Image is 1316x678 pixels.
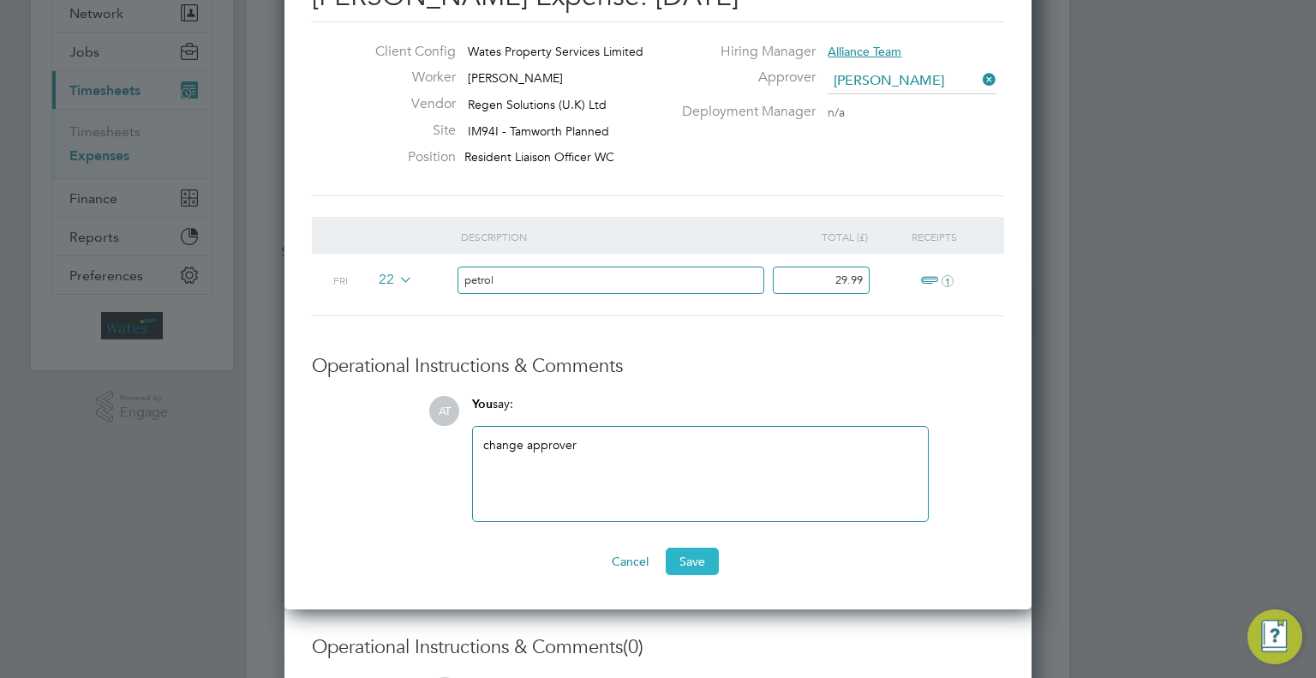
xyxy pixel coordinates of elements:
h3: Operational Instructions & Comments [312,354,1004,379]
span: You [472,397,493,411]
label: Vendor [362,95,456,113]
div: Receipts [882,217,987,256]
label: Site [362,122,456,140]
button: Save [666,548,719,575]
input: Search for... [828,69,996,94]
span: Fri [333,273,348,287]
i: 1 [942,275,954,287]
h3: Operational Instructions & Comments [312,635,1004,660]
label: Worker [362,69,456,87]
label: Deployment Manager [672,103,816,121]
div: Total (£) [776,217,882,256]
label: Approver [672,69,816,87]
span: (0) [623,635,643,658]
label: Position [362,148,456,166]
span: n/a [828,105,845,120]
span: AT [429,396,459,426]
div: change approver [483,437,918,511]
span: Wates Property Services Limited [468,44,643,59]
span: [PERSON_NAME] [468,70,563,86]
span: Alliance Team [828,44,901,59]
span: 22 [373,271,413,290]
span: Resident Liaison Officer WC [464,149,614,165]
label: Hiring Manager [672,43,816,61]
div: say: [472,396,929,426]
div: Description [461,217,777,256]
span: Regen Solutions (U.K) Ltd [468,97,607,112]
span: IM94I - Tamworth Planned [468,123,609,139]
label: Client Config [362,43,456,61]
button: Cancel [598,548,662,575]
button: Engage Resource Center [1247,609,1302,664]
